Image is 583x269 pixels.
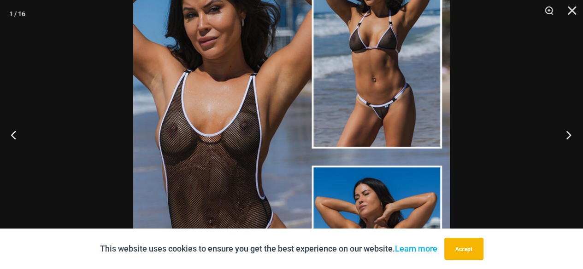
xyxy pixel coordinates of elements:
button: Next [548,112,583,158]
a: Learn more [395,244,437,253]
p: This website uses cookies to ensure you get the best experience on our website. [100,242,437,256]
div: 1 / 16 [9,7,25,21]
button: Accept [444,238,483,260]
